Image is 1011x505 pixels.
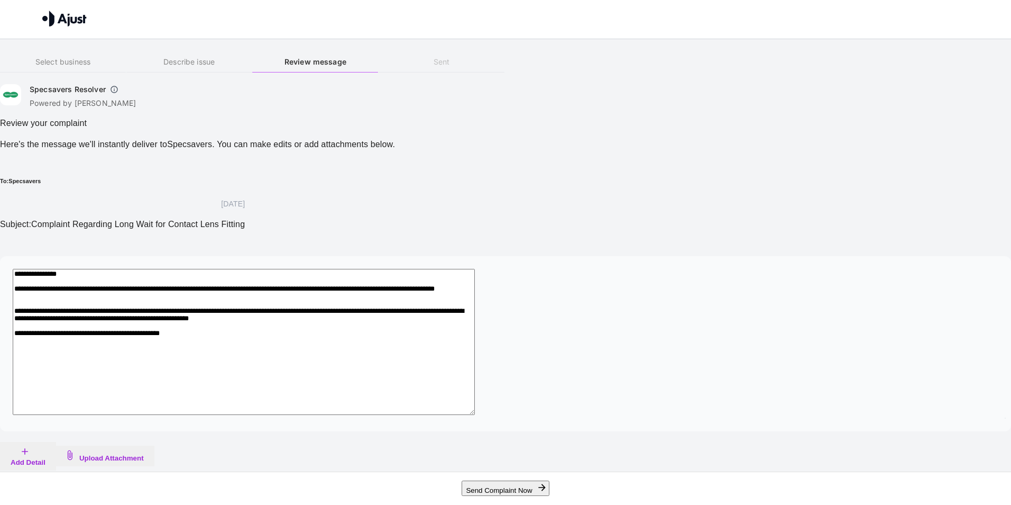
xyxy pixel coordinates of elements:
[42,11,87,26] img: Ajust
[30,84,106,95] h6: Specsavers Resolver
[462,481,549,496] button: Send Complaint Now
[56,446,154,466] button: Upload Attachment
[252,56,378,68] h6: Review message
[30,98,136,109] p: Powered by [PERSON_NAME]
[379,56,504,68] h6: Sent
[126,56,252,68] h6: Describe issue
